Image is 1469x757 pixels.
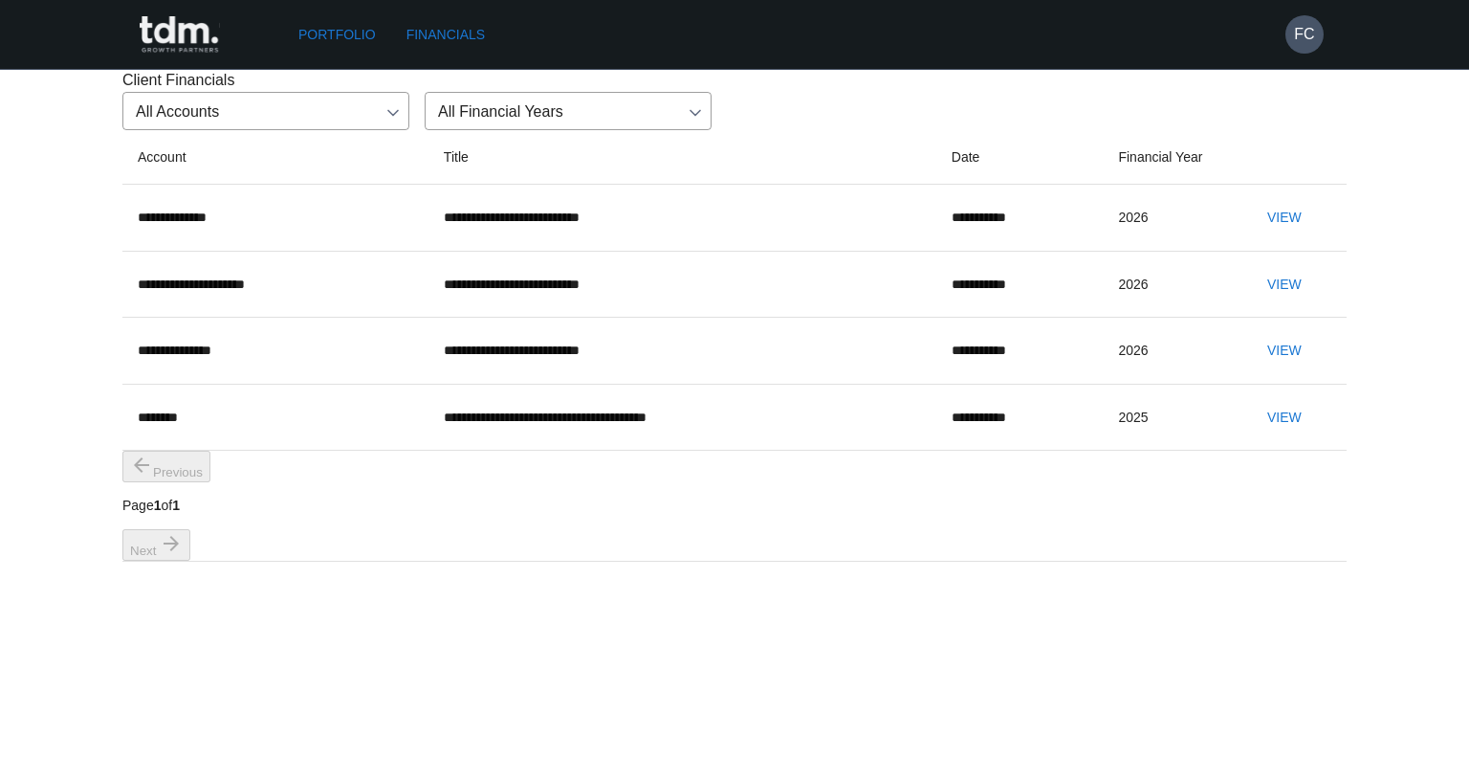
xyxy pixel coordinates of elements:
[1254,200,1315,235] button: View
[122,130,428,185] th: Account
[122,69,1347,92] p: Client Financials
[399,17,493,53] a: Financials
[122,451,210,482] button: previous page
[1294,23,1314,46] h6: FC
[1254,267,1315,302] button: View
[1285,15,1324,54] button: FC
[1103,185,1238,252] td: 2026
[122,92,409,130] div: All Accounts
[122,496,210,516] p: Page of
[122,529,190,561] button: next page
[1254,400,1315,435] button: View
[428,130,936,185] th: Title
[172,498,180,513] b: 1
[1103,384,1238,451] td: 2025
[291,17,384,53] a: Portfolio
[154,498,162,513] b: 1
[122,130,1347,562] table: Client document table
[1103,251,1238,318] td: 2026
[1103,318,1238,385] td: 2026
[936,130,1104,185] th: Date
[1254,333,1315,368] button: View
[425,92,712,130] div: All Financial Years
[1103,130,1238,185] th: Financial Year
